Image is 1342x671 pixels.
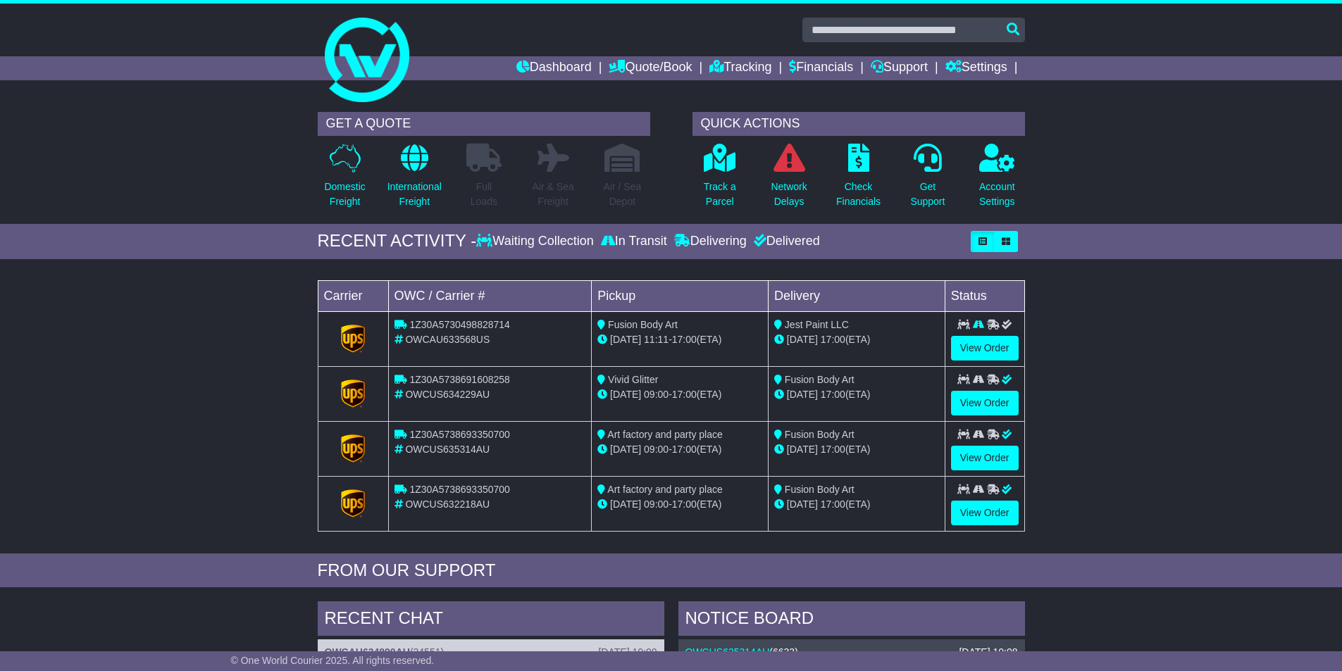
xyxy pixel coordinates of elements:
span: [DATE] [610,444,641,455]
p: Domestic Freight [324,180,365,209]
a: View Order [951,336,1019,360]
p: Air / Sea Depot [604,180,642,209]
span: Jest Paint LLC [785,319,849,330]
span: [DATE] [610,389,641,400]
span: OWCUS634229AU [405,389,490,400]
a: View Order [951,446,1019,470]
span: OWCAU633568US [405,334,490,345]
span: 17:00 [672,444,697,455]
span: [DATE] [787,389,818,400]
a: NetworkDelays [770,143,807,217]
a: Tracking [709,56,771,80]
span: 09:00 [644,444,669,455]
span: Fusion Body Art [785,484,855,495]
a: Financials [789,56,853,80]
span: 17:00 [821,334,845,345]
span: Art factory and party place [607,429,722,440]
div: [DATE] 10:00 [598,646,657,658]
span: OWCUS635314AU [405,444,490,455]
span: 09:00 [644,498,669,510]
a: DomesticFreight [323,143,366,217]
a: Quote/Book [609,56,692,80]
a: Track aParcel [703,143,737,217]
span: 17:00 [672,498,697,510]
span: 24551 [414,646,441,658]
div: - (ETA) [597,497,762,512]
span: 17:00 [821,498,845,510]
td: Delivery [768,280,945,311]
p: Get Support [910,180,945,209]
a: OWCAU634890AU [325,646,410,658]
td: Status [945,280,1024,311]
div: In Transit [597,234,671,249]
p: Network Delays [771,180,807,209]
div: GET A QUOTE [318,112,650,136]
a: Settings [945,56,1007,80]
p: Full Loads [466,180,502,209]
span: 17:00 [821,444,845,455]
span: 17:00 [672,389,697,400]
div: NOTICE BOARD [678,601,1025,639]
img: GetCarrierServiceLogo [341,380,365,408]
span: 11:11 [644,334,669,345]
td: OWC / Carrier # [388,280,592,311]
span: [DATE] [610,498,641,510]
span: Vivid Glitter [608,374,658,385]
span: 09:00 [644,389,669,400]
span: [DATE] [787,498,818,510]
a: View Order [951,501,1019,525]
a: Dashboard [516,56,592,80]
span: 1Z30A5738691608258 [409,374,509,385]
span: 17:00 [821,389,845,400]
p: Account Settings [979,180,1015,209]
div: ( ) [685,646,1018,658]
td: Carrier [318,280,388,311]
a: AccountSettings [978,143,1016,217]
div: FROM OUR SUPPORT [318,560,1025,581]
a: Support [871,56,928,80]
span: [DATE] [787,334,818,345]
span: 6633 [773,646,795,658]
span: 1Z30A5730498828714 [409,319,509,330]
img: GetCarrierServiceLogo [341,489,365,518]
p: Air & Sea Freight [533,180,574,209]
p: Track a Parcel [704,180,736,209]
span: [DATE] [610,334,641,345]
a: View Order [951,391,1019,415]
p: Check Financials [836,180,881,209]
div: QUICK ACTIONS [692,112,1025,136]
span: © One World Courier 2025. All rights reserved. [231,655,435,666]
a: OWCUS635314AU [685,646,770,658]
div: RECENT ACTIVITY - [318,231,477,251]
img: GetCarrierServiceLogo [341,325,365,353]
div: ( ) [325,646,657,658]
a: GetSupport [909,143,945,217]
div: Waiting Collection [476,234,597,249]
span: 1Z30A5738693350700 [409,484,509,495]
span: Fusion Body Art [785,374,855,385]
div: - (ETA) [597,442,762,457]
a: InternationalFreight [387,143,442,217]
span: 17:00 [672,334,697,345]
div: (ETA) [774,387,939,402]
a: CheckFinancials [835,143,881,217]
span: Fusion Body Art [608,319,678,330]
div: - (ETA) [597,387,762,402]
span: Art factory and party place [607,484,722,495]
span: 1Z30A5738693350700 [409,429,509,440]
span: OWCUS632218AU [405,498,490,510]
div: - (ETA) [597,332,762,347]
div: (ETA) [774,332,939,347]
img: GetCarrierServiceLogo [341,434,365,463]
td: Pickup [592,280,769,311]
span: Fusion Body Art [785,429,855,440]
span: [DATE] [787,444,818,455]
div: [DATE] 10:08 [959,646,1017,658]
div: Delivering [671,234,750,249]
div: Delivered [750,234,820,249]
p: International Freight [387,180,442,209]
div: (ETA) [774,442,939,457]
div: (ETA) [774,497,939,512]
div: RECENT CHAT [318,601,664,639]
